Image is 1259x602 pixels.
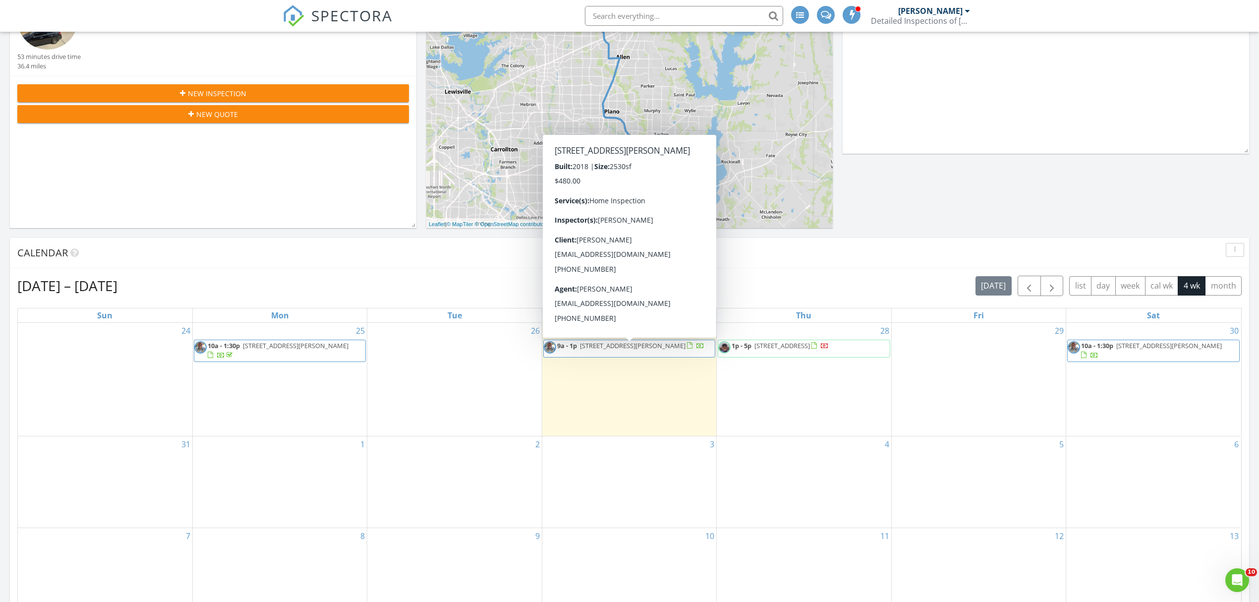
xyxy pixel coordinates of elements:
button: Next [1040,276,1064,296]
td: Go to September 4, 2025 [717,436,891,528]
h2: [DATE] – [DATE] [17,276,117,296]
td: Go to August 26, 2025 [367,323,542,436]
a: Monday [269,308,291,322]
div: 36.4 miles [17,61,81,71]
button: month [1205,276,1242,296]
span: [STREET_ADDRESS][PERSON_NAME] [580,341,686,350]
iframe: Intercom live chat [1225,568,1249,592]
div: [PERSON_NAME] [898,6,963,16]
a: Go to September 12, 2025 [1053,528,1066,544]
span: SPECTORA [311,5,393,26]
a: 1p - 5p [STREET_ADDRESS] [732,341,829,350]
img: img_0703.jpg [544,341,556,354]
a: 10a - 1:30p [STREET_ADDRESS][PERSON_NAME] [194,340,366,362]
a: Go to August 24, 2025 [179,323,192,339]
td: Go to September 1, 2025 [192,436,367,528]
button: 4 wk [1178,276,1205,296]
a: Go to September 5, 2025 [1057,436,1066,452]
a: 1p - 5p [STREET_ADDRESS] [718,340,890,358]
a: Go to August 28, 2025 [878,323,891,339]
span: 10a - 1:30p [208,341,240,350]
a: SPECTORA [283,13,393,34]
a: Sunday [95,308,114,322]
a: Go to September 9, 2025 [533,528,542,544]
a: Go to September 8, 2025 [358,528,367,544]
img: The Best Home Inspection Software - Spectora [283,5,304,27]
a: Go to September 2, 2025 [533,436,542,452]
a: Go to August 30, 2025 [1228,323,1241,339]
a: 10a - 1:30p [STREET_ADDRESS][PERSON_NAME] [1067,340,1240,362]
a: Go to September 3, 2025 [708,436,716,452]
button: Previous [1018,276,1041,296]
a: Go to August 27, 2025 [703,323,716,339]
span: Calendar [17,246,68,259]
div: 4601 Carlton Drive, Garland Texas 75043 [677,193,683,199]
div: | [426,220,551,229]
a: Go to September 10, 2025 [703,528,716,544]
a: Go to August 25, 2025 [354,323,367,339]
span: 1p - 5p [732,341,751,350]
a: 10a - 1:30p [STREET_ADDRESS][PERSON_NAME] [1081,341,1222,360]
img: img_0703.jpg [194,341,207,354]
a: Tuesday [446,308,464,322]
td: Go to August 30, 2025 [1066,323,1241,436]
a: Go to August 26, 2025 [529,323,542,339]
a: Leaflet [429,221,445,227]
a: Go to August 29, 2025 [1053,323,1066,339]
a: 9a - 1p [STREET_ADDRESS][PERSON_NAME] [543,340,715,358]
td: Go to September 5, 2025 [891,436,1066,528]
td: Go to August 25, 2025 [192,323,367,436]
a: 9a - 1p [STREET_ADDRESS][PERSON_NAME] [557,341,704,350]
div: 53 minutes drive time [17,52,81,61]
span: 10a - 1:30p [1081,341,1113,350]
button: [DATE] [975,276,1012,296]
a: Go to September 11, 2025 [878,528,891,544]
button: list [1069,276,1091,296]
span: 9a - 1p [557,341,577,350]
a: © OpenStreetMap contributors [475,221,549,227]
a: Go to August 31, 2025 [179,436,192,452]
a: Thursday [794,308,813,322]
span: 10 [1246,568,1257,576]
a: Go to September 4, 2025 [883,436,891,452]
span: [STREET_ADDRESS][PERSON_NAME] [243,341,348,350]
td: Go to September 2, 2025 [367,436,542,528]
button: day [1091,276,1116,296]
input: Search everything... [585,6,783,26]
span: [STREET_ADDRESS] [754,341,810,350]
a: Saturday [1145,308,1162,322]
a: Go to September 6, 2025 [1232,436,1241,452]
a: Go to September 1, 2025 [358,436,367,452]
span: [STREET_ADDRESS][PERSON_NAME] [1116,341,1222,350]
td: Go to September 3, 2025 [542,436,716,528]
td: Go to September 6, 2025 [1066,436,1241,528]
a: Friday [972,308,986,322]
img: img_0703.jpg [1068,341,1080,354]
button: New Inspection [17,84,409,102]
span: New Quote [196,109,238,120]
button: New Quote [17,105,409,123]
td: Go to August 27, 2025 [542,323,716,436]
img: 20180715_212109.jpg [718,341,731,354]
a: Wednesday [619,308,639,322]
button: cal wk [1145,276,1179,296]
a: Go to September 13, 2025 [1228,528,1241,544]
a: Go to September 7, 2025 [184,528,192,544]
td: Go to August 29, 2025 [891,323,1066,436]
td: Go to August 24, 2025 [18,323,192,436]
div: Detailed Inspections of North Texas TREC# 20255 [871,16,970,26]
td: Go to August 31, 2025 [18,436,192,528]
td: Go to August 28, 2025 [717,323,891,436]
button: week [1115,276,1145,296]
a: 10a - 1:30p [STREET_ADDRESS][PERSON_NAME] [208,341,348,360]
span: New Inspection [188,88,246,99]
a: © MapTiler [447,221,473,227]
